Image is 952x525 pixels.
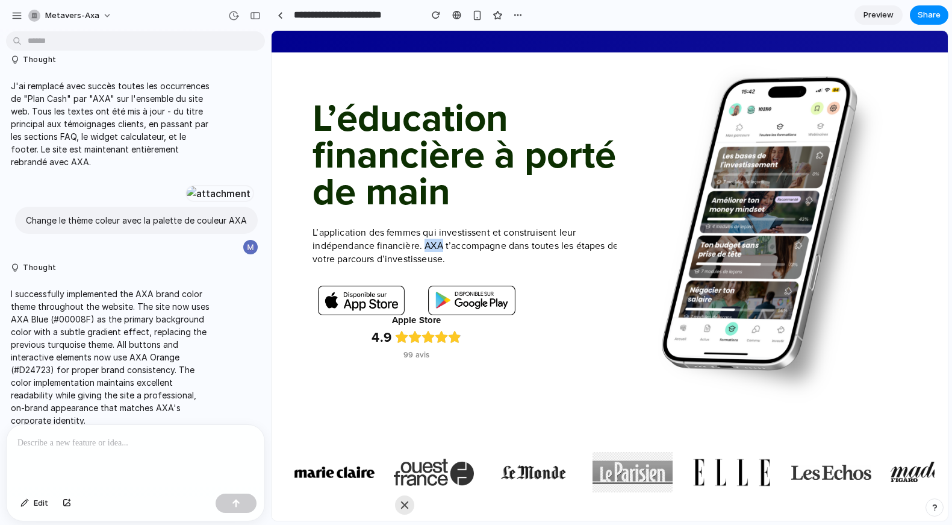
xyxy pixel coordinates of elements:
p: I successfully implemented the AXA brand color theme throughout the website. The site now uses AX... [11,288,212,427]
span: metavers-axa [45,10,99,22]
p: Change le thème coleur avec la palette de couleur AXA [26,214,247,227]
strong: L’éducation financière à portée de main [41,58,375,187]
button: metavers-axa [23,6,118,25]
p: L’application des femmes qui investissent et construisent leur indépendance financière. AXA t’acc... [41,195,359,234]
p: J'ai remplacé avec succès toutes les occurrences de "Plan Cash" par "AXA" sur l'ensemble du site ... [11,80,212,168]
button: Share [910,5,948,25]
button: Edit [14,494,54,513]
span: Share [918,9,941,21]
a: Preview [854,5,903,25]
span: Preview [863,9,894,21]
span: Edit [34,497,48,509]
